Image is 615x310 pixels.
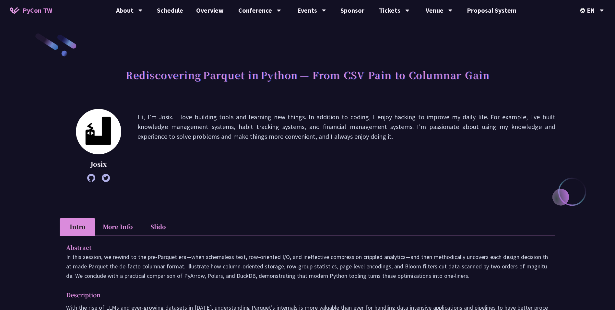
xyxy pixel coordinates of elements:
h1: Rediscovering Parquet in Python — From CSV Pain to Columnar Gain [125,65,490,84]
span: PyCon TW [23,6,52,15]
li: Intro [60,218,95,236]
li: More Info [95,218,140,236]
a: PyCon TW [3,2,59,19]
p: In this session, we rewind to the pre‑Parquet era—when schemaless text, row‑oriented I/O, and ine... [66,252,549,280]
p: Hi, I'm Josix. I love building tools and learning new things. In addition to coding, I enjoy hack... [137,112,555,179]
p: Abstract [66,243,536,252]
img: Josix [76,109,121,154]
p: Description [66,290,536,300]
p: Josix [76,159,121,169]
img: Locale Icon [580,8,587,13]
img: Home icon of PyCon TW 2025 [10,7,19,14]
li: Slido [140,218,176,236]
